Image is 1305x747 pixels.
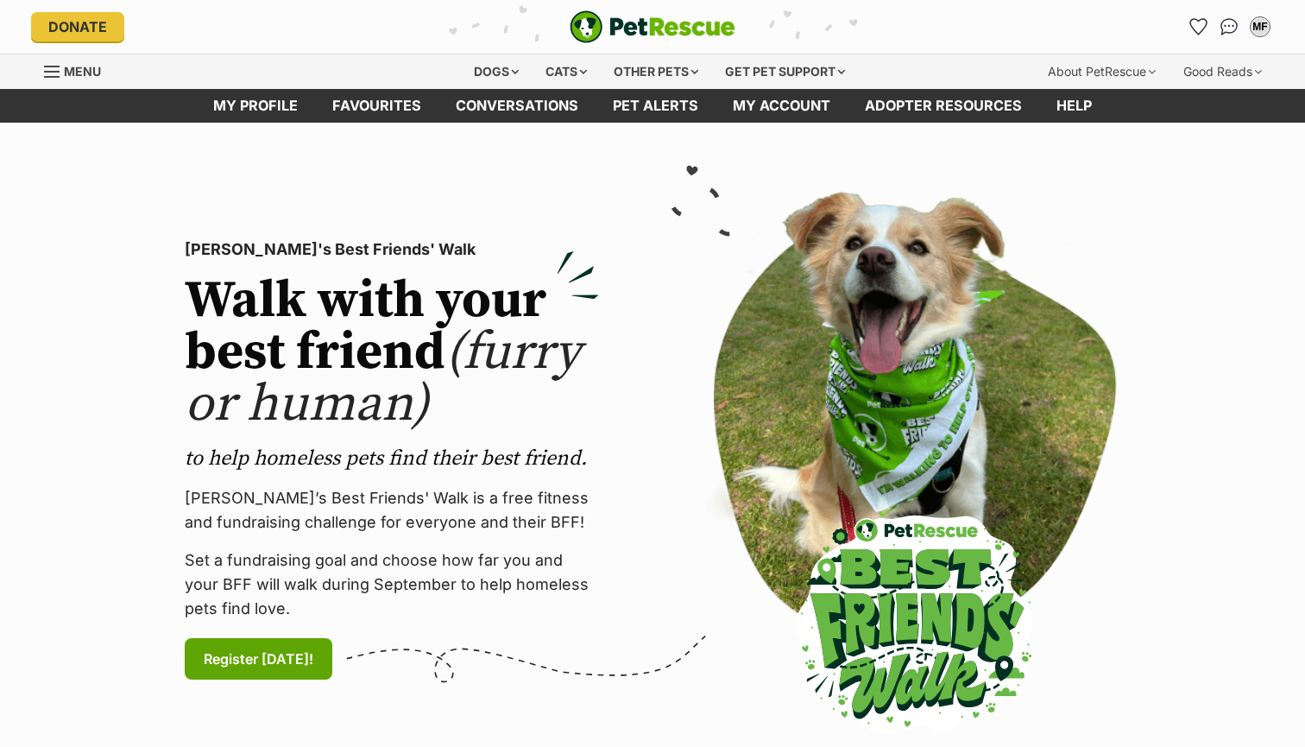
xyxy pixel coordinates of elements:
span: Register [DATE]! [204,649,313,669]
p: [PERSON_NAME]’s Best Friends' Walk is a free fitness and fundraising challenge for everyone and t... [185,486,599,535]
span: (furry or human) [185,320,581,437]
a: My account [716,89,848,123]
a: My profile [196,89,315,123]
ul: Account quick links [1184,13,1274,41]
img: logo-e224e6f780fb5917bec1dbf3a21bbac754714ae5b6737aabdf751b685950b380.svg [570,10,735,43]
a: Register [DATE]! [185,638,332,680]
a: Favourites [315,89,438,123]
p: to help homeless pets find their best friend. [185,445,599,472]
a: conversations [438,89,596,123]
a: PetRescue [570,10,735,43]
p: [PERSON_NAME]'s Best Friends' Walk [185,237,599,262]
a: Adopter resources [848,89,1039,123]
div: MF [1251,18,1269,35]
span: Menu [64,64,101,79]
div: Cats [533,54,599,89]
div: Dogs [462,54,531,89]
a: Favourites [1184,13,1212,41]
div: Other pets [602,54,710,89]
div: Get pet support [713,54,857,89]
div: About PetRescue [1036,54,1168,89]
a: Help [1039,89,1109,123]
a: Conversations [1215,13,1243,41]
button: My account [1246,13,1274,41]
h2: Walk with your best friend [185,275,599,431]
div: Good Reads [1171,54,1274,89]
a: Menu [44,54,113,85]
img: chat-41dd97257d64d25036548639549fe6c8038ab92f7586957e7f3b1b290dea8141.svg [1220,18,1239,35]
p: Set a fundraising goal and choose how far you and your BFF will walk during September to help hom... [185,548,599,621]
a: Donate [31,12,124,41]
a: Pet alerts [596,89,716,123]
